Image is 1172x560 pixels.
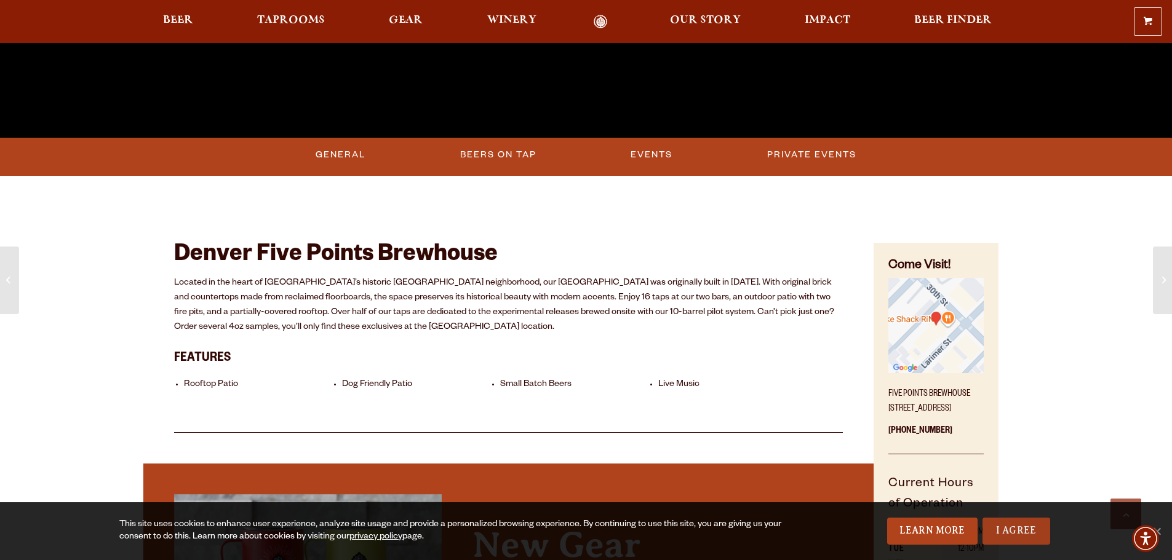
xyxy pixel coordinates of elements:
[455,141,541,169] a: Beers on Tap
[888,258,983,275] h4: Come Visit!
[389,15,423,25] span: Gear
[174,243,843,270] h2: Denver Five Points Brewhouse
[479,15,544,29] a: Winery
[311,141,370,169] a: General
[670,15,741,25] span: Our Story
[1110,499,1141,529] a: Scroll to top
[805,15,850,25] span: Impact
[119,519,786,543] div: This site uses cookies to enhance user experience, analyze site usage and provide a personalized ...
[887,518,978,545] a: Learn More
[888,475,983,526] h5: Current Hours of Operation
[658,379,810,391] li: Live Music
[762,141,861,169] a: Private Events
[914,15,992,25] span: Beer Finder
[626,141,677,169] a: Events
[487,15,536,25] span: Winery
[155,15,201,29] a: Beer
[888,380,983,417] p: Five Points Brewhouse [STREET_ADDRESS]
[578,15,624,29] a: Odell Home
[342,379,494,391] li: Dog Friendly Patio
[163,15,193,25] span: Beer
[174,344,843,369] h3: Features
[906,15,1000,29] a: Beer Finder
[381,15,431,29] a: Gear
[184,379,336,391] li: Rooftop Patio
[349,532,402,542] a: privacy policy
[257,15,325,25] span: Taprooms
[888,417,983,454] p: [PHONE_NUMBER]
[662,15,749,29] a: Our Story
[249,15,333,29] a: Taprooms
[888,278,983,373] img: Small thumbnail of location on map
[500,379,652,391] li: Small Batch Beers
[888,367,983,377] a: Find on Google Maps (opens in a new window)
[797,15,858,29] a: Impact
[1132,525,1159,552] div: Accessibility Menu
[174,276,843,335] p: Located in the heart of [GEOGRAPHIC_DATA]’s historic [GEOGRAPHIC_DATA] neighborhood, our [GEOGRAP...
[983,518,1050,545] a: I Agree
